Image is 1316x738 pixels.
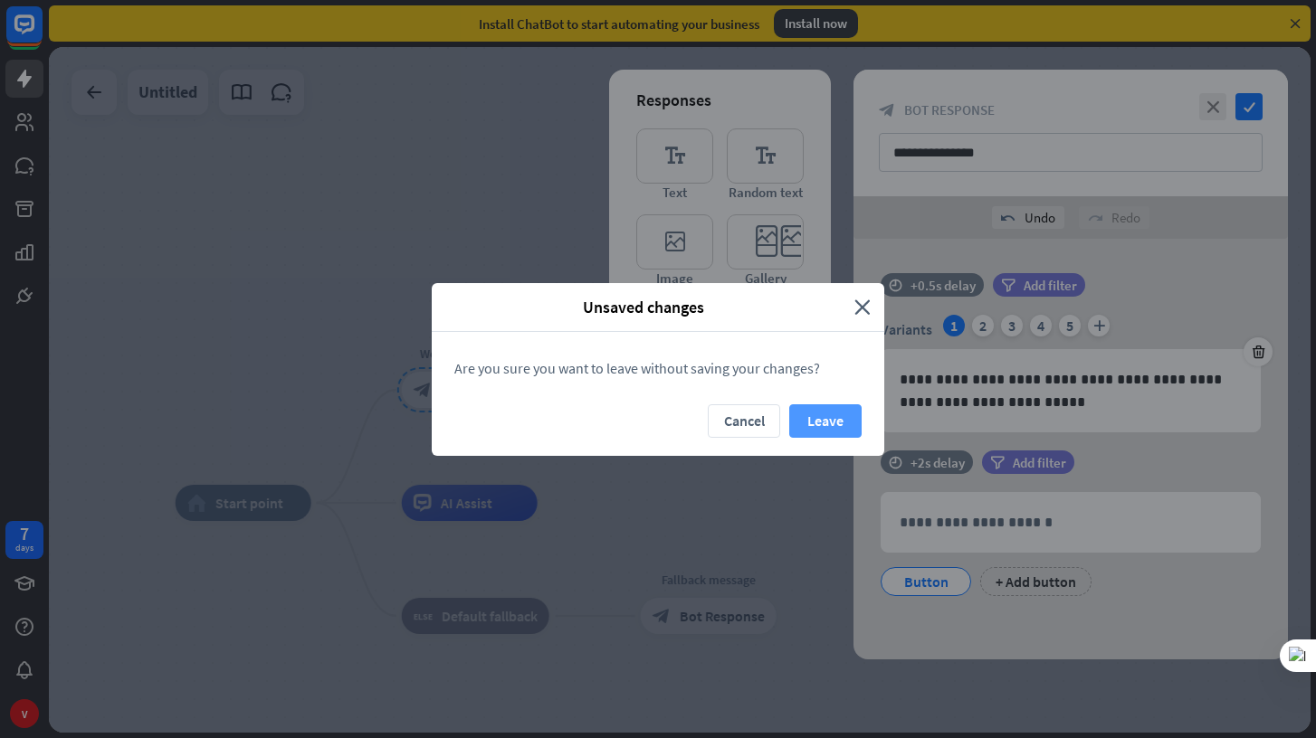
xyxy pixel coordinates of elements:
[708,404,780,438] button: Cancel
[445,297,841,317] span: Unsaved changes
[454,359,820,377] span: Are you sure you want to leave without saving your changes?
[854,297,871,317] i: close
[14,7,69,61] button: Open LiveChat chat widget
[789,404,862,438] button: Leave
